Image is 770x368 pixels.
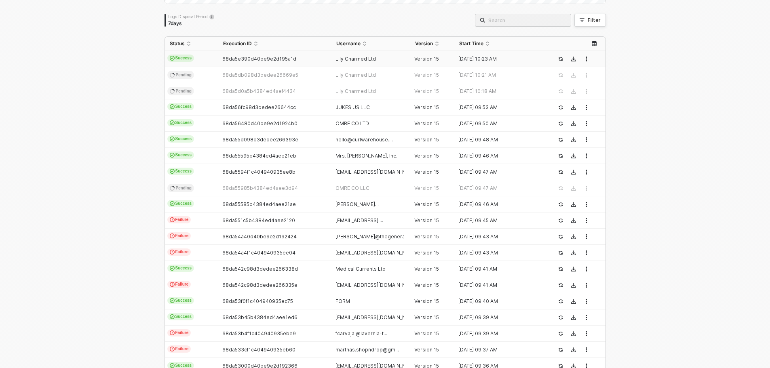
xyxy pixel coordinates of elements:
[454,56,542,62] div: [DATE] 10:23 AM
[588,17,601,23] div: Filter
[558,202,563,207] span: icon-success-page
[414,185,439,191] span: Version 15
[574,14,606,27] button: Filter
[571,267,576,271] span: icon-download
[170,56,175,61] span: icon-cards
[571,137,576,142] span: icon-download
[335,266,386,272] span: Medical Currents Ltd
[571,234,576,239] span: icon-download
[222,314,297,320] span: 68da53b45b4384ed4aee1ed6
[167,55,194,62] span: Success
[571,154,576,158] span: icon-download
[222,169,295,175] span: 68da5594f1c404940935ee8b
[167,265,194,272] span: Success
[454,347,542,353] div: [DATE] 09:37 AM
[170,185,175,191] span: icon-spinner
[170,169,175,174] span: icon-cards
[454,37,549,51] th: Start Time
[222,347,295,353] span: 68da533cf1c404940935eb60
[222,120,297,126] span: 68da56480d40be9e2d1924b0
[414,137,439,143] span: Version 15
[170,233,175,238] span: icon-exclamation
[168,20,214,27] div: 7 days
[170,40,185,46] span: Status
[335,137,393,143] span: hello@curlwarehouse....
[167,313,194,320] span: Success
[571,170,576,175] span: icon-download
[170,363,175,368] span: icon-cards
[335,298,350,304] span: FORM
[454,330,542,337] div: [DATE] 09:39 AM
[558,347,563,352] span: icon-success-page
[168,14,214,19] div: Logs Disposal Period
[558,121,563,126] span: icon-success-page
[414,169,439,175] span: Version 15
[414,72,439,78] span: Version 15
[558,137,563,142] span: icon-success-page
[571,121,576,126] span: icon-download
[414,266,439,272] span: Version 15
[558,105,563,110] span: icon-success-page
[414,330,439,336] span: Version 15
[167,151,194,159] span: Success
[414,233,439,240] span: Version 15
[336,40,361,47] span: Username
[167,103,194,110] span: Success
[222,72,298,78] span: 68da5db098d3dedee26669e5
[335,185,369,191] span: OMRE CO LLC
[222,330,296,336] span: 68da53b4f1c404940935ebe9
[170,298,175,303] span: icon-cards
[170,71,175,78] span: icon-spinner
[414,201,439,207] span: Version 15
[414,56,439,62] span: Version 15
[222,153,296,159] span: 68da55595b4384ed4aee21eb
[222,104,296,110] span: 68da56fc98d3dedee26644cc
[335,120,369,126] span: OMRE CO LTD
[335,201,379,207] span: [PERSON_NAME]...
[454,298,542,305] div: [DATE] 09:40 AM
[170,120,175,125] span: icon-cards
[335,233,420,240] span: [PERSON_NAME]@thegeneralist.s...
[414,250,439,256] span: Version 15
[558,267,563,271] span: icon-success-page
[335,169,418,175] span: [EMAIL_ADDRESS][DOMAIN_NAME]
[167,71,194,80] span: Pending
[454,88,542,95] div: [DATE] 10:18 AM
[558,234,563,239] span: icon-success-page
[414,347,439,353] span: Version 15
[335,347,399,353] span: marthas.shopndrop@gm...
[454,266,542,272] div: [DATE] 09:41 AM
[571,202,576,207] span: icon-download
[170,201,175,206] span: icon-cards
[335,330,387,336] span: fcarvajal@lavernia-t...
[222,201,296,207] span: 68da55585b4384ed4aee21ae
[558,331,563,336] span: icon-success-page
[414,217,439,223] span: Version 15
[454,233,542,240] div: [DATE] 09:43 AM
[571,299,576,304] span: icon-download
[335,72,376,78] span: Lily Charmed Ltd
[335,314,422,320] span: [EMAIL_ADDRESS][DOMAIN_NAME]...
[454,201,542,208] div: [DATE] 09:46 AM
[558,218,563,223] span: icon-success-page
[558,250,563,255] span: icon-success-page
[414,104,439,110] span: Version 15
[167,184,194,193] span: Pending
[558,154,563,158] span: icon-success-page
[571,347,576,352] span: icon-download
[454,120,542,127] div: [DATE] 09:50 AM
[571,218,576,223] span: icon-download
[223,40,252,47] span: Execution ID
[454,72,542,78] div: [DATE] 10:21 AM
[167,248,191,256] span: Failure
[414,314,439,320] span: Version 15
[167,87,194,96] span: Pending
[170,314,175,319] span: icon-cards
[414,282,439,288] span: Version 15
[170,266,175,271] span: icon-cards
[571,105,576,110] span: icon-download
[571,250,576,255] span: icon-download
[170,137,175,141] span: icon-cards
[335,88,376,94] span: Lily Charmed Ltd
[414,120,439,126] span: Version 15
